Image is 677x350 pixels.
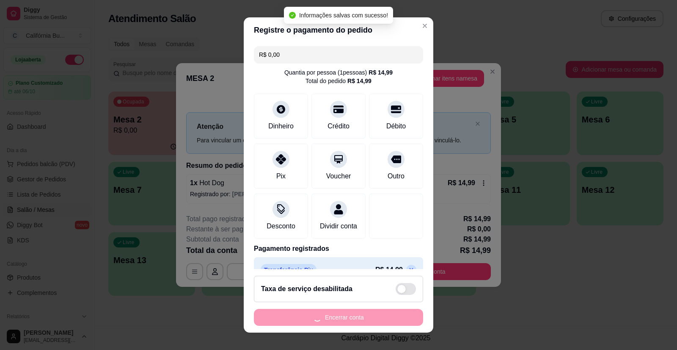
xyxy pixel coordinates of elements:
[261,284,352,294] h2: Taxa de serviço desabilitada
[244,17,433,43] header: Registre o pagamento do pedido
[327,121,350,131] div: Crédito
[267,221,295,231] div: Desconto
[386,121,406,131] div: Débito
[276,171,286,181] div: Pix
[305,77,372,85] div: Total do pedido
[299,12,388,19] span: Informações salvas com sucesso!
[375,265,403,275] p: R$ 14,99
[284,68,393,77] div: Quantia por pessoa ( 1 pessoas)
[418,19,432,33] button: Close
[326,171,351,181] div: Voucher
[268,121,294,131] div: Dinheiro
[289,12,296,19] span: check-circle
[320,221,357,231] div: Dividir conta
[259,46,418,63] input: Ex.: hambúrguer de cordeiro
[388,171,405,181] div: Outro
[261,264,316,276] p: Transferência Pix
[254,244,423,254] p: Pagamento registrados
[347,77,372,85] div: R$ 14,99
[369,68,393,77] div: R$ 14,99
